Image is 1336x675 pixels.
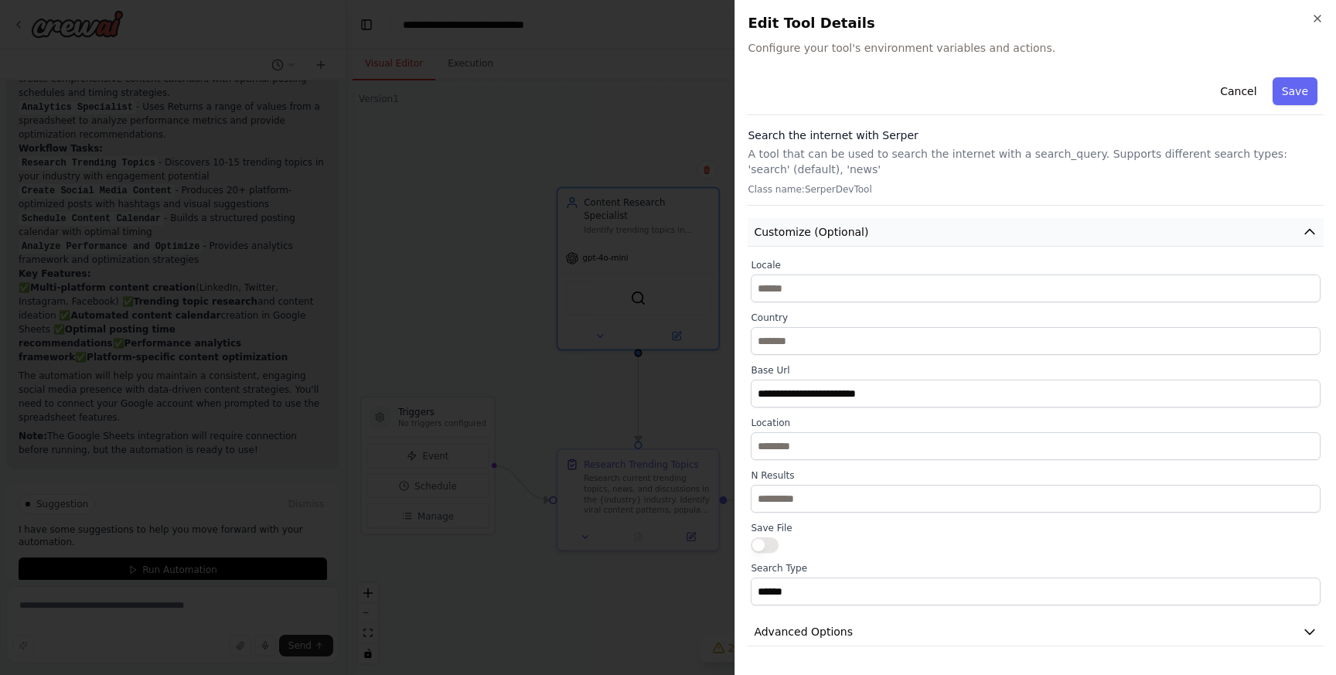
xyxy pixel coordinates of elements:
label: Base Url [751,364,1321,377]
button: Save [1273,77,1317,105]
h2: Edit Tool Details [748,12,1324,34]
button: Customize (Optional) [748,218,1324,247]
p: A tool that can be used to search the internet with a search_query. Supports different search typ... [748,146,1324,177]
label: N Results [751,469,1321,482]
label: Locale [751,259,1321,271]
label: Location [751,417,1321,429]
span: Configure your tool's environment variables and actions. [748,40,1324,56]
label: Country [751,312,1321,324]
button: Cancel [1211,77,1266,105]
span: Advanced Options [754,624,853,639]
button: Advanced Options [748,618,1324,646]
h3: Search the internet with Serper [748,128,1324,143]
label: Search Type [751,562,1321,574]
span: Customize (Optional) [754,224,868,240]
label: Save File [751,522,1321,534]
p: Class name: SerperDevTool [748,183,1324,196]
